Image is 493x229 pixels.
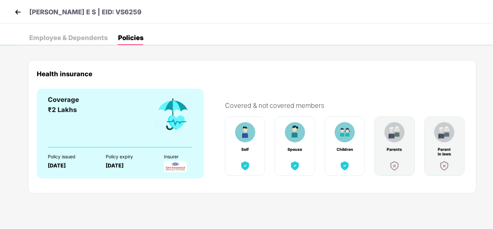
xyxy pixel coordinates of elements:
[386,147,403,152] div: Parents
[237,147,254,152] div: Self
[385,122,405,142] img: benefitCardImg
[48,106,77,114] span: ₹2 Lakhs
[289,160,301,172] img: benefitCardImg
[164,154,210,159] div: Insurer
[154,95,193,134] img: benefitCardImg
[336,147,353,152] div: Children
[106,154,152,159] div: Policy expiry
[48,163,94,169] div: [DATE]
[225,102,474,109] div: Covered & not covered members
[106,163,152,169] div: [DATE]
[239,160,251,172] img: benefitCardImg
[37,70,468,78] div: Health insurance
[335,122,355,142] img: benefitCardImg
[389,160,401,172] img: benefitCardImg
[339,160,351,172] img: benefitCardImg
[436,147,453,152] div: Parent in laws
[164,161,187,172] img: InsurerLogo
[286,147,303,152] div: Spouse
[235,122,255,142] img: benefitCardImg
[434,122,455,142] img: benefitCardImg
[13,7,23,17] img: back
[29,35,108,41] div: Employee & Dependents
[118,35,143,41] div: Policies
[48,154,94,159] div: Policy issued
[48,95,79,105] div: Coverage
[285,122,305,142] img: benefitCardImg
[439,160,450,172] img: benefitCardImg
[29,7,141,17] p: [PERSON_NAME] E S | EID: VS6259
